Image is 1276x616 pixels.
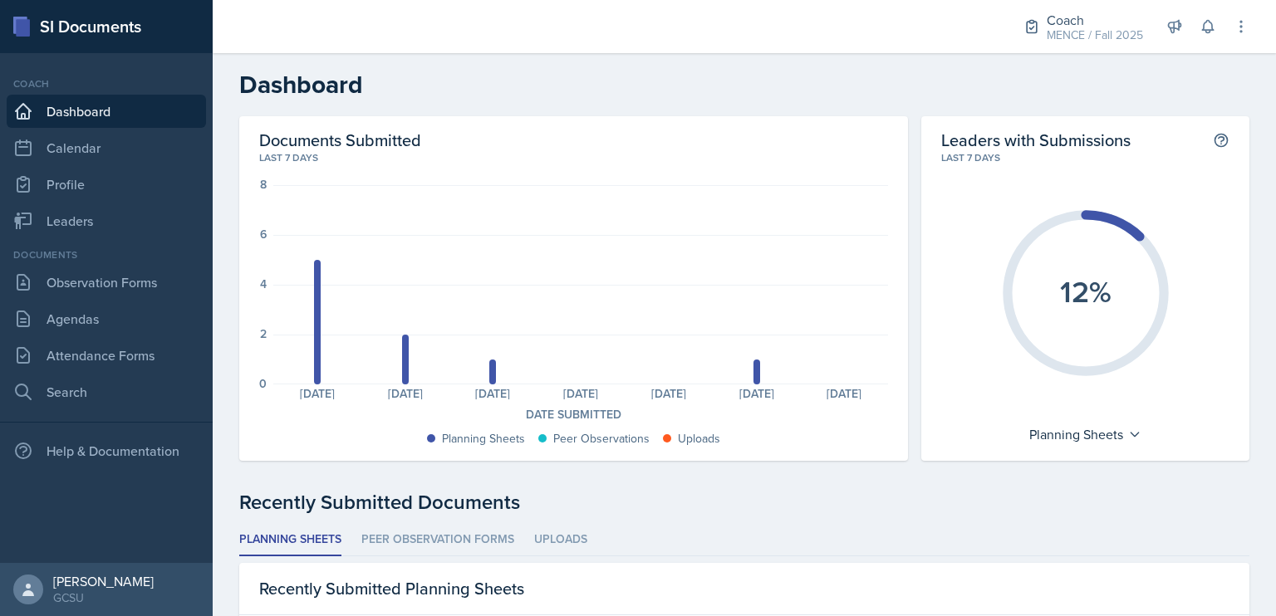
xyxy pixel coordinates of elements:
[553,430,650,447] div: Peer Observations
[239,487,1249,517] div: Recently Submitted Documents
[53,589,154,606] div: GCSU
[7,339,206,372] a: Attendance Forms
[239,70,1249,100] h2: Dashboard
[7,131,206,164] a: Calendar
[7,302,206,335] a: Agendas
[1060,270,1112,313] text: 12%
[260,278,267,290] div: 4
[361,524,514,556] li: Peer Observation Forms
[1047,10,1143,30] div: Coach
[7,434,206,467] div: Help & Documentation
[259,130,888,150] h2: Documents Submitted
[449,388,537,399] div: [DATE]
[7,95,206,128] a: Dashboard
[7,204,206,237] a: Leaders
[713,388,801,399] div: [DATE]
[53,573,154,589] div: [PERSON_NAME]
[941,150,1229,165] div: Last 7 days
[941,130,1131,150] h2: Leaders with Submissions
[1021,421,1150,447] div: Planning Sheets
[239,524,341,556] li: Planning Sheets
[625,388,713,399] div: [DATE]
[260,228,267,240] div: 6
[7,76,206,91] div: Coach
[1047,27,1143,44] div: MENCE / Fall 2025
[801,388,889,399] div: [DATE]
[7,266,206,299] a: Observation Forms
[361,388,449,399] div: [DATE]
[442,430,525,447] div: Planning Sheets
[260,178,267,190] div: 8
[7,375,206,408] a: Search
[7,247,206,262] div: Documents
[7,168,206,201] a: Profile
[239,563,1249,615] div: Recently Submitted Planning Sheets
[534,524,587,556] li: Uploads
[273,388,361,399] div: [DATE]
[260,328,267,340] div: 2
[259,150,888,165] div: Last 7 days
[678,430,720,447] div: Uploads
[537,388,625,399] div: [DATE]
[259,378,267,389] div: 0
[259,406,888,423] div: Date Submitted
